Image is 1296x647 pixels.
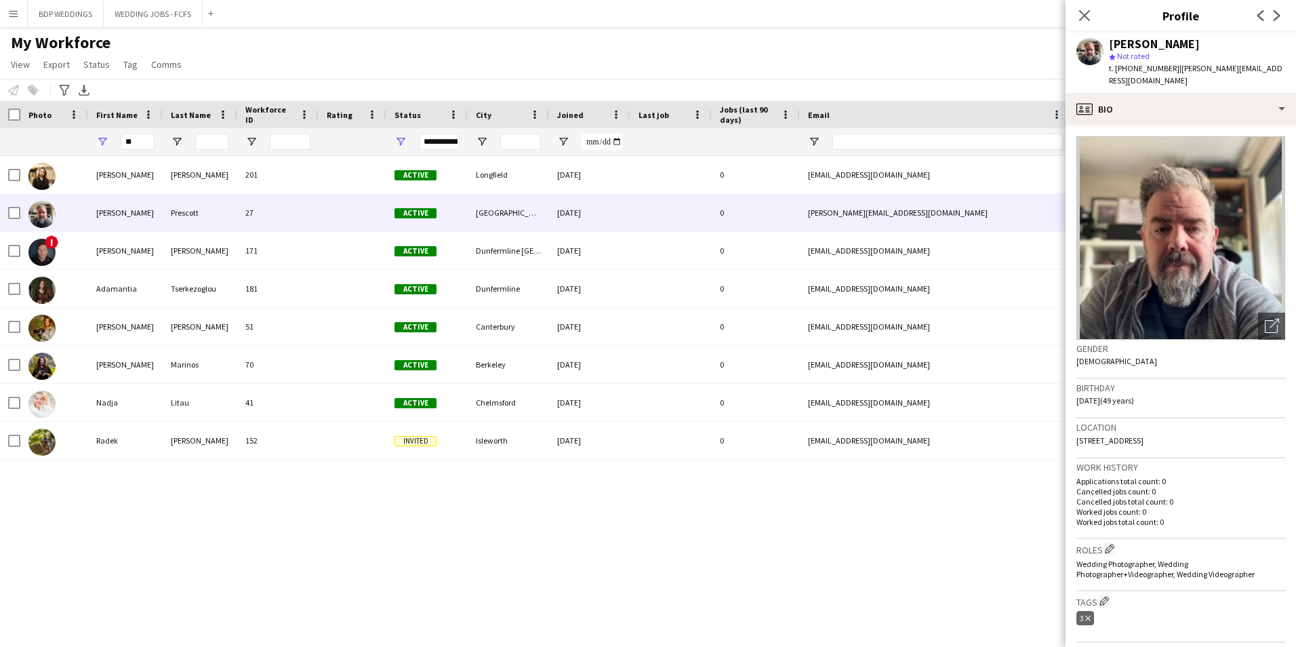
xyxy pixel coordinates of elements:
div: 152 [237,422,319,459]
input: Email Filter Input [832,134,1063,150]
div: 0 [712,346,800,383]
div: [PERSON_NAME] [163,156,237,193]
div: [PERSON_NAME] [88,232,163,269]
div: 70 [237,346,319,383]
div: 0 [712,384,800,421]
img: Adamantia Tserkezoglou [28,277,56,304]
div: Open photos pop-in [1258,313,1285,340]
div: Marinos [163,346,237,383]
div: Bio [1066,93,1296,125]
div: 201 [237,156,319,193]
div: Chelmsford [468,384,549,421]
span: Not rated [1117,51,1150,61]
h3: Tags [1076,594,1285,608]
span: Active [394,284,437,294]
div: [DATE] [549,384,630,421]
span: [DEMOGRAPHIC_DATA] [1076,356,1157,366]
img: Adam Harvey [28,163,56,190]
button: Open Filter Menu [476,136,488,148]
div: 0 [712,270,800,307]
div: [EMAIL_ADDRESS][DOMAIN_NAME] [800,384,1071,421]
a: Status [78,56,115,73]
div: [DATE] [549,346,630,383]
span: Tag [123,58,138,71]
span: Active [394,398,437,408]
a: Export [38,56,75,73]
span: Last Name [171,110,211,120]
span: First Name [96,110,138,120]
p: Worked jobs count: 0 [1076,507,1285,517]
button: Open Filter Menu [394,136,407,148]
div: 0 [712,308,800,345]
input: First Name Filter Input [121,134,155,150]
span: [DATE] (49 years) [1076,395,1134,406]
input: Workforce ID Filter Input [270,134,310,150]
div: [PERSON_NAME] [88,346,163,383]
input: Last Name Filter Input [195,134,229,150]
a: Tag [118,56,143,73]
span: Active [394,208,437,218]
div: [EMAIL_ADDRESS][DOMAIN_NAME] [800,232,1071,269]
div: [EMAIL_ADDRESS][DOMAIN_NAME] [800,270,1071,307]
button: Open Filter Menu [245,136,258,148]
p: Cancelled jobs total count: 0 [1076,496,1285,507]
p: Cancelled jobs count: 0 [1076,486,1285,496]
h3: Birthday [1076,382,1285,394]
a: Comms [146,56,187,73]
div: 181 [237,270,319,307]
h3: Gender [1076,342,1285,355]
div: [DATE] [549,156,630,193]
div: [DATE] [549,308,630,345]
span: Jobs (last 90 days) [720,104,775,125]
span: Export [43,58,70,71]
button: Open Filter Menu [171,136,183,148]
div: [DATE] [549,422,630,459]
div: [EMAIL_ADDRESS][DOMAIN_NAME] [800,308,1071,345]
span: City [476,110,491,120]
button: BDP WEDDINGS [28,1,104,27]
div: Longfield [468,156,549,193]
div: Isleworth [468,422,549,459]
div: 0 [712,232,800,269]
p: Applications total count: 0 [1076,476,1285,486]
span: ! [45,235,58,249]
div: 27 [237,194,319,231]
div: Radek [88,422,163,459]
h3: Work history [1076,461,1285,473]
button: Open Filter Menu [808,136,820,148]
span: Photo [28,110,52,120]
div: [EMAIL_ADDRESS][DOMAIN_NAME] [800,156,1071,193]
img: Adele Robertson [28,315,56,342]
div: [PERSON_NAME] [88,194,163,231]
img: Crew avatar or photo [1076,136,1285,340]
h3: Profile [1066,7,1296,24]
img: Adam Stanley [28,239,56,266]
div: Dunfermline [468,270,549,307]
div: 0 [712,156,800,193]
div: Tserkezoglou [163,270,237,307]
div: [PERSON_NAME] [163,308,237,345]
div: [PERSON_NAME] [1109,38,1200,50]
span: Active [394,246,437,256]
div: 41 [237,384,319,421]
div: [PERSON_NAME] [88,156,163,193]
span: Active [394,170,437,180]
div: Dunfermline [GEOGRAPHIC_DATA][PERSON_NAME], [GEOGRAPHIC_DATA] [468,232,549,269]
div: [PERSON_NAME] [88,308,163,345]
span: | [PERSON_NAME][EMAIL_ADDRESS][DOMAIN_NAME] [1109,63,1282,85]
span: My Workforce [11,33,110,53]
app-action-btn: Export XLSX [76,82,92,98]
div: Prescott [163,194,237,231]
div: 0 [712,422,800,459]
span: Last job [639,110,669,120]
span: [STREET_ADDRESS] [1076,435,1143,446]
h3: Location [1076,421,1285,433]
div: [DATE] [549,232,630,269]
img: Nadja Litau [28,391,56,418]
span: Rating [327,110,352,120]
span: Invited [394,436,437,446]
img: Adam Prescott [28,201,56,228]
p: Worked jobs total count: 0 [1076,517,1285,527]
div: Nadja [88,384,163,421]
a: View [5,56,35,73]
